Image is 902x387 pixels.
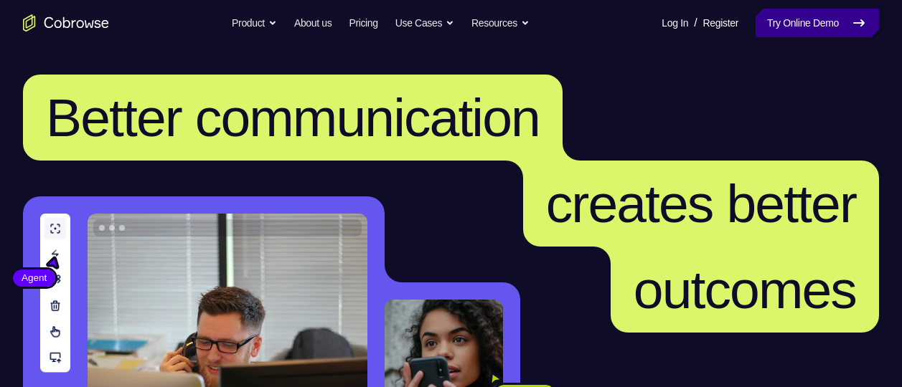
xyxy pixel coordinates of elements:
span: / [694,14,697,32]
a: About us [294,9,332,37]
button: Product [232,9,277,37]
button: Use Cases [395,9,454,37]
span: outcomes [634,259,856,320]
span: Better communication [46,87,540,148]
a: Log In [662,9,688,37]
a: Try Online Demo [756,9,879,37]
span: creates better [546,173,856,234]
a: Pricing [349,9,377,37]
button: Resources [471,9,530,37]
a: Go to the home page [23,14,109,32]
a: Register [703,9,738,37]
